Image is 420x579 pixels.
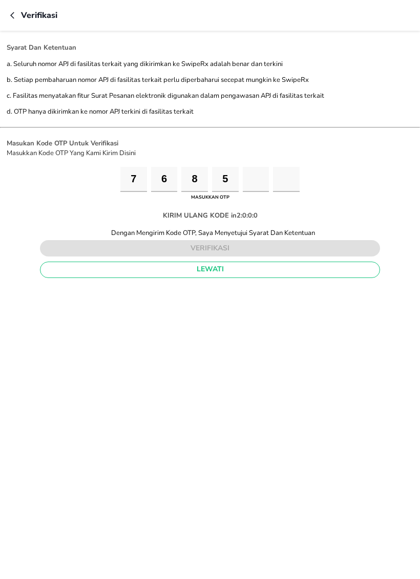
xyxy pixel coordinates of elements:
[212,167,239,192] input: Please enter OTP character 4
[40,262,380,278] button: lewati
[181,167,208,192] input: Please enter OTP character 3
[120,167,147,192] input: Please enter OTP character 1
[243,167,269,192] input: Please enter OTP character 5
[49,263,371,276] span: lewati
[21,9,57,22] p: Verifikasi
[155,203,266,228] div: KIRIM ULANG KODE in2:0:0:0
[105,228,316,238] div: Dengan Mengirim Kode OTP, Saya Menyetujui Syarat Dan Ketentuan
[151,167,178,192] input: Please enter OTP character 2
[273,167,300,192] input: Please enter OTP character 6
[188,192,232,203] div: MASUKKAN OTP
